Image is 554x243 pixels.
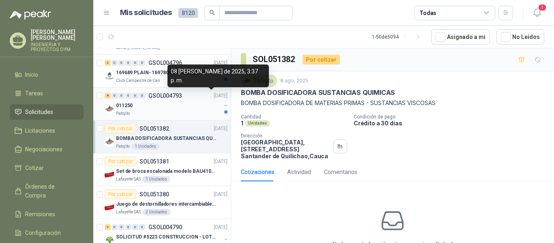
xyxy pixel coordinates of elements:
span: Cotizar [25,163,44,172]
p: Dirección [241,133,330,139]
div: Cotizaciones [241,168,274,176]
a: Negociaciones [10,142,84,157]
a: Tareas [10,86,84,101]
a: Inicio [10,67,84,82]
div: 3 [105,60,111,66]
p: SOL051380 [140,191,169,197]
p: Patojito [116,143,130,150]
div: 3 [105,224,111,230]
button: Asignado a mi [431,29,490,45]
a: 3 0 0 0 0 0 GSOL004796[DATE] Company Logo169689 PLAIN- 169780 PALA- 169785 TORNILL 169796 CClub C... [105,58,229,84]
span: 8120 [178,8,198,18]
p: [DATE] [214,125,228,133]
div: 0 [112,93,118,99]
p: Club Campestre de Cali [116,77,160,84]
a: Por cotizarSOL051381[DATE] Company LogoSet de broca escalonada modelo BAU410119Lafayette SAS1 Uni... [93,153,231,186]
p: [DATE] [214,92,228,100]
p: Juego de destornilladores intercambiables de mango aislados Ref: 32288 [116,200,217,208]
a: Solicitudes [10,104,84,120]
p: INGENIERIA Y PROYECTOS OYM [31,42,84,52]
span: Negociaciones [25,145,62,154]
span: search [209,10,215,15]
p: [DATE] [214,224,228,231]
a: Remisiones [10,206,84,222]
div: 0 [132,224,138,230]
p: SOLICITUD #5223 CONSTRUCCION - LOTE CIO [116,233,217,241]
p: [PERSON_NAME] [PERSON_NAME] [31,29,84,41]
div: 0 [125,224,131,230]
div: Por cotizar [105,157,136,166]
p: SOL051381 [140,159,169,164]
img: Company Logo [105,104,114,114]
span: Configuración [25,228,61,237]
span: Solicitudes [25,108,53,116]
div: 0 [118,93,125,99]
p: Patojito [116,110,130,117]
p: 8 ago, 2025 [280,77,308,85]
p: [GEOGRAPHIC_DATA], [STREET_ADDRESS] Santander de Quilichao , Cauca [241,139,330,159]
div: 0 [139,93,145,99]
p: Set de broca escalonada modelo BAU410119 [116,168,217,175]
a: 8 0 0 0 0 0 GSOL004793[DATE] Company Logo011250Patojito [105,91,229,117]
p: 169689 PLAIN- 169780 PALA- 169785 TORNILL 169796 C [116,69,217,77]
div: 0 [139,60,145,66]
div: 0 [112,224,118,230]
h3: SOL051382 [253,53,296,66]
button: No Leídos [496,29,544,45]
h1: Mis solicitudes [120,7,172,19]
p: Condición de pago [354,114,551,120]
p: Crédito a 30 días [354,120,551,127]
span: Órdenes de Compra [25,182,76,200]
a: Configuración [10,225,84,241]
div: 1 Unidades [131,143,159,150]
p: GSOL004790 [148,224,182,230]
div: 0 [139,224,145,230]
img: Company Logo [105,170,114,179]
div: 1 Unidades [142,176,170,183]
a: Cotizar [10,160,84,176]
p: BOMBA DOSIFICADORA SUSTANCIAS QUIMICAS [116,135,217,142]
p: 011250 [116,102,133,110]
p: [DATE] [214,191,228,198]
p: BOMBA DOSIFICADORA DE MATERIAS PRIMAS - SUSTANCIAS VISCOSAS [241,99,544,108]
span: 1 [538,4,547,11]
p: Lafayette SAS [116,176,141,183]
span: Remisiones [25,210,55,219]
div: Por cotizar [303,55,340,65]
div: Por cotizar [105,124,136,133]
div: 8 [105,93,111,99]
a: Licitaciones [10,123,84,138]
div: Unidades [245,120,270,127]
p: [DATE] [214,59,228,67]
p: Lafayette SAS [116,209,141,215]
p: Cantidad [241,114,347,120]
div: Todas [419,9,436,17]
div: 0 [132,60,138,66]
div: 0 [125,60,131,66]
p: GSOL004793 [148,93,182,99]
img: Logo peakr [10,10,51,19]
span: Inicio [25,70,38,79]
div: 1 - 50 de 5094 [372,30,425,43]
div: 08 [PERSON_NAME] de 2025, 3:37 p. m. [167,65,269,87]
span: Licitaciones [25,126,55,135]
img: Company Logo [105,71,114,81]
div: 2 Unidades [142,209,170,215]
div: 0 [118,60,125,66]
a: Por cotizarSOL051380[DATE] Company LogoJuego de destornilladores intercambiables de mango aislado... [93,186,231,219]
a: Órdenes de Compra [10,179,84,203]
img: Company Logo [105,137,114,146]
div: 0 [112,60,118,66]
div: 0 [132,93,138,99]
p: BOMBA DOSIFICADORA SUSTANCIAS QUIMICAS [241,88,395,97]
p: SOL051382 [140,126,169,131]
button: 1 [530,6,544,20]
p: [DATE] [214,158,228,166]
div: Por cotizar [105,189,136,199]
p: GSOL004796 [148,60,182,66]
div: Comentarios [324,168,357,176]
a: Por cotizarSOL051382[DATE] Company LogoBOMBA DOSIFICADORA SUSTANCIAS QUIMICASPatojito1 Unidades [93,120,231,153]
div: 0 [118,224,125,230]
div: Actividad [287,168,311,176]
img: Company Logo [105,202,114,212]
